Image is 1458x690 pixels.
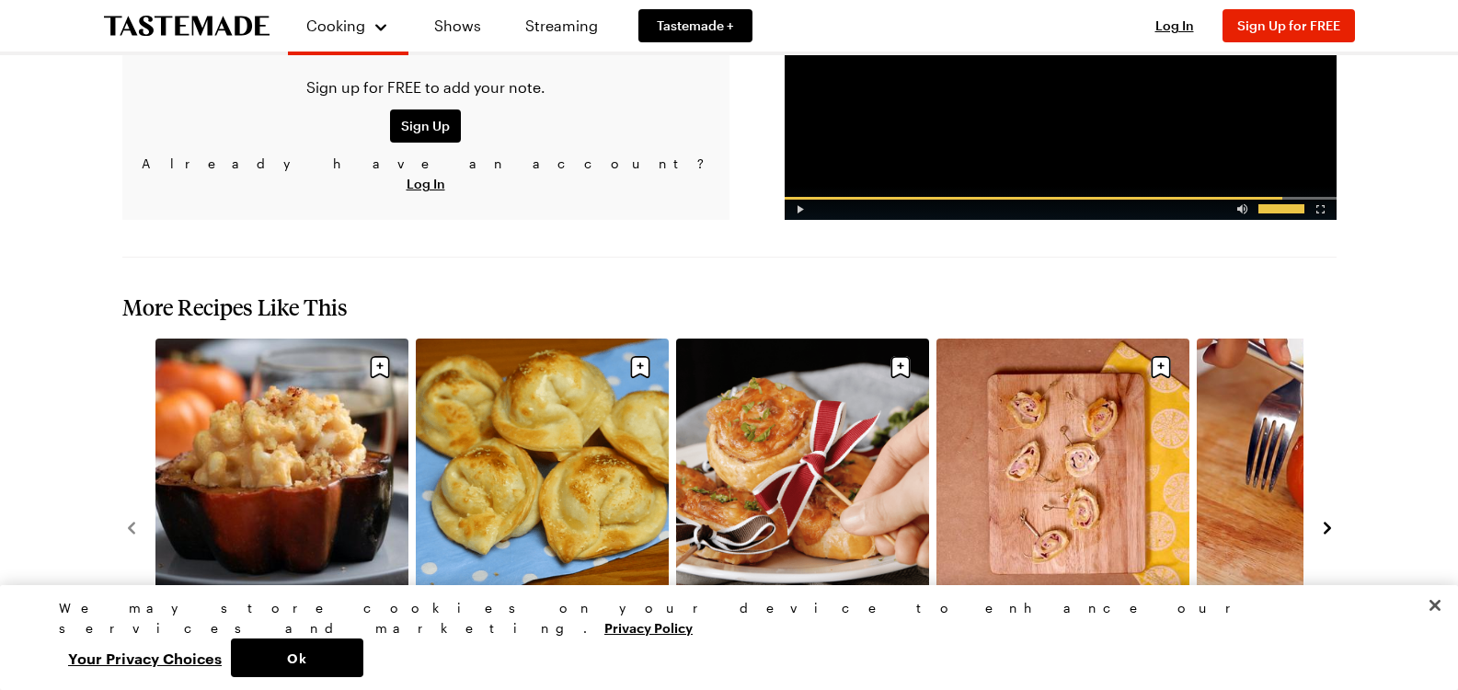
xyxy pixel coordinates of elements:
span: Sign Up for FREE [1237,17,1340,33]
span: Tastemade + [657,17,734,35]
button: Ok [231,638,363,677]
button: Save recipe [1143,350,1178,385]
button: navigate to previous item [122,516,141,538]
span: Cooking [306,17,365,34]
button: Log In [407,175,445,193]
button: Your Privacy Choices [59,638,231,677]
button: Save recipe [623,350,658,385]
button: Log In [1138,17,1211,35]
p: Sign up for FREE to add your note. [137,76,715,98]
button: Cooking [306,7,390,44]
button: Save recipe [362,350,397,385]
span: Log In [1155,17,1194,33]
div: We may store cookies on your device to enhance our services and marketing. [59,598,1383,638]
button: Save recipe [883,350,918,385]
button: navigate to next item [1318,516,1337,538]
a: Tastemade + [638,9,752,42]
a: To Tastemade Home Page [104,16,270,37]
button: Sign Up [390,109,461,143]
button: Sign Up for FREE [1223,9,1355,42]
button: Close [1415,585,1455,626]
p: Already have an account? [137,154,715,194]
span: Sign Up [401,117,450,135]
div: Privacy [59,598,1383,677]
h2: More Recipes Like This [122,294,1337,320]
a: More information about your privacy, opens in a new tab [604,618,693,636]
